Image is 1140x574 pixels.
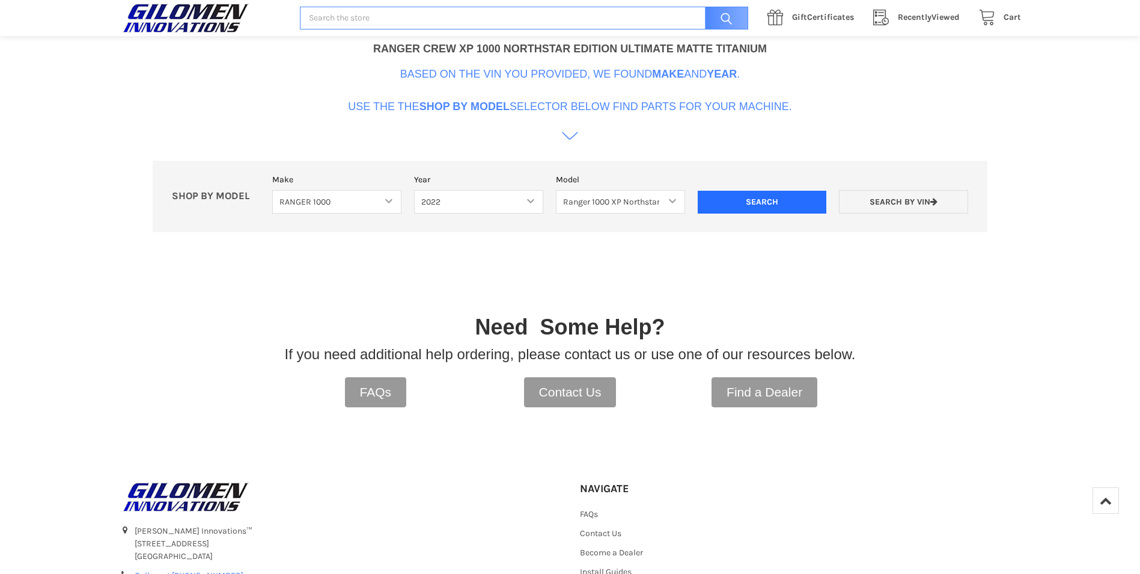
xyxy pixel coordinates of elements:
[707,68,737,80] b: Year
[300,7,748,30] input: Search the store
[898,12,960,22] span: Viewed
[972,10,1021,25] a: Cart
[135,525,560,563] address: [PERSON_NAME] Innovations™ [STREET_ADDRESS] [GEOGRAPHIC_DATA]
[867,10,972,25] a: RecentlyViewed
[580,548,643,558] a: Become a Dealer
[698,191,827,214] input: Search
[120,482,252,512] img: GILOMEN INNOVATIONS
[373,41,767,57] div: RANGER CREW XP 1000 NORTHSTAR EDITION ULTIMATE MATTE TITANIUM
[272,173,401,186] label: Make
[524,377,617,407] a: Contact Us
[652,68,684,80] b: Make
[120,3,252,33] img: GILOMEN INNOVATIONS
[348,66,792,115] p: Based on the VIN you provided, we found and . Use the the selector below find parts for your mach...
[475,311,665,344] p: Need Some Help?
[792,12,854,22] span: Certificates
[898,12,931,22] span: Recently
[120,482,561,512] a: GILOMEN INNOVATIONS
[580,482,714,496] h5: Navigate
[1093,487,1119,514] a: Top of Page
[285,344,856,365] p: If you need additional help ordering, please contact us or use one of our resources below.
[419,100,510,113] b: Shop By Model
[414,173,543,186] label: Year
[345,377,407,407] a: FAQs
[712,377,817,407] a: Find a Dealer
[761,10,867,25] a: GiftCertificates
[165,190,266,203] p: SHOP BY MODEL
[120,3,287,33] a: GILOMEN INNOVATIONS
[699,7,748,30] input: Search
[839,190,968,214] a: Search by VIN
[792,12,807,22] span: Gift
[580,509,598,519] a: FAQs
[556,173,685,186] label: Model
[1004,12,1021,22] span: Cart
[580,528,621,539] a: Contact Us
